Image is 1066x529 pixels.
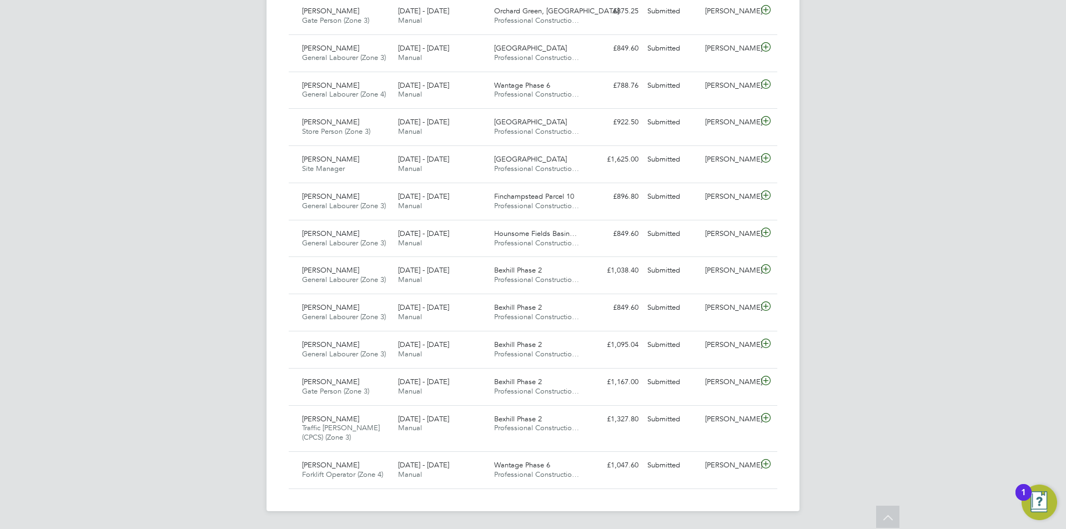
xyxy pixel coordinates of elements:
[398,386,422,396] span: Manual
[494,229,577,238] span: Hounsome Fields Basin…
[585,261,643,280] div: £1,038.40
[494,349,579,359] span: Professional Constructio…
[643,299,701,317] div: Submitted
[494,238,579,248] span: Professional Constructio…
[494,53,579,62] span: Professional Constructio…
[643,2,701,21] div: Submitted
[302,117,359,127] span: [PERSON_NAME]
[398,303,449,312] span: [DATE] - [DATE]
[398,16,422,25] span: Manual
[302,470,383,479] span: Forklift Operator (Zone 4)
[302,377,359,386] span: [PERSON_NAME]
[701,373,758,391] div: [PERSON_NAME]
[494,117,567,127] span: [GEOGRAPHIC_DATA]
[643,456,701,475] div: Submitted
[302,6,359,16] span: [PERSON_NAME]
[701,113,758,132] div: [PERSON_NAME]
[701,77,758,95] div: [PERSON_NAME]
[494,377,542,386] span: Bexhill Phase 2
[302,386,369,396] span: Gate Person (Zone 3)
[302,89,386,99] span: General Labourer (Zone 4)
[398,43,449,53] span: [DATE] - [DATE]
[398,154,449,164] span: [DATE] - [DATE]
[302,154,359,164] span: [PERSON_NAME]
[398,238,422,248] span: Manual
[302,349,386,359] span: General Labourer (Zone 3)
[585,225,643,243] div: £849.60
[494,201,579,210] span: Professional Constructio…
[1021,492,1026,507] div: 1
[585,410,643,429] div: £1,327.80
[398,53,422,62] span: Manual
[643,113,701,132] div: Submitted
[398,414,449,424] span: [DATE] - [DATE]
[585,2,643,21] div: £875.25
[585,336,643,354] div: £1,095.04
[398,423,422,432] span: Manual
[585,456,643,475] div: £1,047.60
[398,275,422,284] span: Manual
[302,340,359,349] span: [PERSON_NAME]
[643,150,701,169] div: Submitted
[302,303,359,312] span: [PERSON_NAME]
[1022,485,1057,520] button: Open Resource Center, 1 new notification
[302,460,359,470] span: [PERSON_NAME]
[494,192,574,201] span: Finchampstead Parcel 10
[302,80,359,90] span: [PERSON_NAME]
[643,188,701,206] div: Submitted
[398,377,449,386] span: [DATE] - [DATE]
[494,303,542,312] span: Bexhill Phase 2
[398,201,422,210] span: Manual
[398,89,422,99] span: Manual
[494,164,579,173] span: Professional Constructio…
[398,117,449,127] span: [DATE] - [DATE]
[494,460,550,470] span: Wantage Phase 6
[302,43,359,53] span: [PERSON_NAME]
[643,77,701,95] div: Submitted
[398,265,449,275] span: [DATE] - [DATE]
[494,265,542,275] span: Bexhill Phase 2
[701,456,758,475] div: [PERSON_NAME]
[302,265,359,275] span: [PERSON_NAME]
[398,340,449,349] span: [DATE] - [DATE]
[701,39,758,58] div: [PERSON_NAME]
[643,410,701,429] div: Submitted
[494,89,579,99] span: Professional Constructio…
[398,192,449,201] span: [DATE] - [DATE]
[701,299,758,317] div: [PERSON_NAME]
[494,6,619,16] span: Orchard Green, [GEOGRAPHIC_DATA]
[398,460,449,470] span: [DATE] - [DATE]
[585,150,643,169] div: £1,625.00
[494,470,579,479] span: Professional Constructio…
[494,340,542,349] span: Bexhill Phase 2
[585,299,643,317] div: £849.60
[701,410,758,429] div: [PERSON_NAME]
[494,414,542,424] span: Bexhill Phase 2
[302,53,386,62] span: General Labourer (Zone 3)
[585,39,643,58] div: £849.60
[398,6,449,16] span: [DATE] - [DATE]
[398,127,422,136] span: Manual
[494,16,579,25] span: Professional Constructio…
[398,470,422,479] span: Manual
[302,275,386,284] span: General Labourer (Zone 3)
[494,154,567,164] span: [GEOGRAPHIC_DATA]
[701,225,758,243] div: [PERSON_NAME]
[643,373,701,391] div: Submitted
[494,43,567,53] span: [GEOGRAPHIC_DATA]
[585,373,643,391] div: £1,167.00
[701,188,758,206] div: [PERSON_NAME]
[585,113,643,132] div: £922.50
[585,188,643,206] div: £896.80
[302,16,369,25] span: Gate Person (Zone 3)
[701,336,758,354] div: [PERSON_NAME]
[302,414,359,424] span: [PERSON_NAME]
[398,164,422,173] span: Manual
[302,229,359,238] span: [PERSON_NAME]
[701,261,758,280] div: [PERSON_NAME]
[701,150,758,169] div: [PERSON_NAME]
[494,423,579,432] span: Professional Constructio…
[494,386,579,396] span: Professional Constructio…
[643,39,701,58] div: Submitted
[585,77,643,95] div: £788.76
